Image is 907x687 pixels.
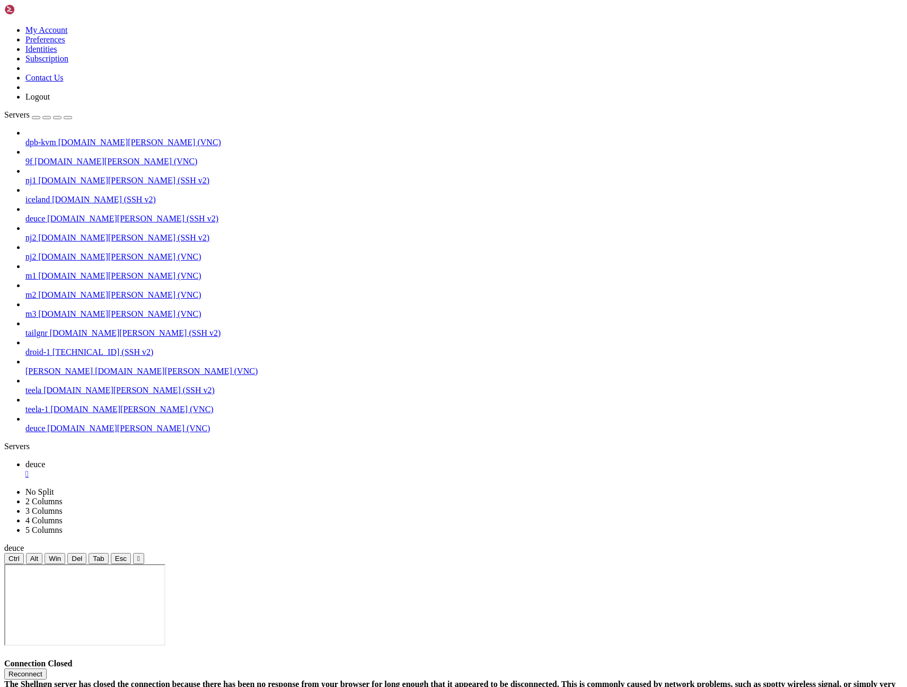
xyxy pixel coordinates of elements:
[25,424,45,433] span: deuce
[25,138,56,147] span: dpb-kvm
[26,553,43,564] button: Alt
[38,176,209,185] span: [DOMAIN_NAME][PERSON_NAME] (SSH v2)
[25,214,903,224] a: deuce [DOMAIN_NAME][PERSON_NAME] (SSH v2)
[52,347,153,356] span: [TECHNICAL_ID] (SSH v2)
[25,157,32,166] span: 9f
[25,469,903,479] a: 
[25,460,903,479] a: deuce
[51,405,214,414] span: [DOMAIN_NAME][PERSON_NAME] (VNC)
[25,252,903,262] a: nj2 [DOMAIN_NAME][PERSON_NAME] (VNC)
[25,376,903,395] li: teela [DOMAIN_NAME][PERSON_NAME] (SSH v2)
[8,555,20,563] span: Ctrl
[25,44,57,53] a: Identities
[25,338,903,357] li: droid-1 [TECHNICAL_ID] (SSH v2)
[25,204,903,224] li: deuce [DOMAIN_NAME][PERSON_NAME] (SSH v2)
[25,367,903,376] a: [PERSON_NAME] [DOMAIN_NAME][PERSON_NAME] (VNC)
[67,553,86,564] button: Del
[52,195,156,204] span: [DOMAIN_NAME] (SSH v2)
[4,543,24,552] span: deuce
[133,553,144,564] button: 
[25,357,903,376] li: [PERSON_NAME] [DOMAIN_NAME][PERSON_NAME] (VNC)
[25,290,36,299] span: m2
[25,185,903,204] li: iceland [DOMAIN_NAME] (SSH v2)
[25,252,36,261] span: nj2
[25,386,903,395] a: teela [DOMAIN_NAME][PERSON_NAME] (SSH v2)
[72,555,82,563] span: Del
[25,290,903,300] a: m2 [DOMAIN_NAME][PERSON_NAME] (VNC)
[25,195,903,204] a: iceland [DOMAIN_NAME] (SSH v2)
[25,414,903,433] li: deuce [DOMAIN_NAME][PERSON_NAME] (VNC)
[25,309,903,319] a: m3 [DOMAIN_NAME][PERSON_NAME] (VNC)
[25,516,63,525] a: 4 Columns
[25,271,903,281] a: m1 [DOMAIN_NAME][PERSON_NAME] (VNC)
[38,271,201,280] span: [DOMAIN_NAME][PERSON_NAME] (VNC)
[25,92,50,101] a: Logout
[25,309,36,318] span: m3
[25,233,36,242] span: nj2
[25,243,903,262] li: nj2 [DOMAIN_NAME][PERSON_NAME] (VNC)
[25,176,36,185] span: nj1
[4,4,65,15] img: Shellngn
[25,214,45,223] span: deuce
[25,424,903,433] a: deuce [DOMAIN_NAME][PERSON_NAME] (VNC)
[25,460,45,469] span: deuce
[25,195,50,204] span: iceland
[25,271,36,280] span: m1
[25,506,63,515] a: 3 Columns
[47,424,210,433] span: [DOMAIN_NAME][PERSON_NAME] (VNC)
[25,262,903,281] li: m1 [DOMAIN_NAME][PERSON_NAME] (VNC)
[25,300,903,319] li: m3 [DOMAIN_NAME][PERSON_NAME] (VNC)
[25,147,903,166] li: 9f [DOMAIN_NAME][PERSON_NAME] (VNC)
[111,553,131,564] button: Esc
[25,405,49,414] span: teela-1
[25,405,903,414] a: teela-1 [DOMAIN_NAME][PERSON_NAME] (VNC)
[25,54,68,63] a: Subscription
[25,157,903,166] a: 9f [DOMAIN_NAME][PERSON_NAME] (VNC)
[25,497,63,506] a: 2 Columns
[25,224,903,243] li: nj2 [DOMAIN_NAME][PERSON_NAME] (SSH v2)
[25,166,903,185] li: nj1 [DOMAIN_NAME][PERSON_NAME] (SSH v2)
[25,25,68,34] a: My Account
[25,176,903,185] a: nj1 [DOMAIN_NAME][PERSON_NAME] (SSH v2)
[50,328,221,337] span: [DOMAIN_NAME][PERSON_NAME] (SSH v2)
[30,555,39,563] span: Alt
[45,553,65,564] button: Win
[38,233,209,242] span: [DOMAIN_NAME][PERSON_NAME] (SSH v2)
[47,214,218,223] span: [DOMAIN_NAME][PERSON_NAME] (SSH v2)
[137,555,140,563] div: 
[25,233,903,243] a: nj2 [DOMAIN_NAME][PERSON_NAME] (SSH v2)
[25,328,903,338] a: tailgnr [DOMAIN_NAME][PERSON_NAME] (SSH v2)
[4,110,30,119] span: Servers
[34,157,197,166] span: [DOMAIN_NAME][PERSON_NAME] (VNC)
[89,553,109,564] button: Tab
[38,309,201,318] span: [DOMAIN_NAME][PERSON_NAME] (VNC)
[25,281,903,300] li: m2 [DOMAIN_NAME][PERSON_NAME] (VNC)
[93,555,104,563] span: Tab
[25,487,54,496] a: No Split
[25,73,64,82] a: Contact Us
[25,395,903,414] li: teela-1 [DOMAIN_NAME][PERSON_NAME] (VNC)
[25,328,48,337] span: tailgnr
[25,367,93,376] span: [PERSON_NAME]
[49,555,61,563] span: Win
[95,367,258,376] span: [DOMAIN_NAME][PERSON_NAME] (VNC)
[25,138,903,147] a: dpb-kvm [DOMAIN_NAME][PERSON_NAME] (VNC)
[25,525,63,534] a: 5 Columns
[38,290,201,299] span: [DOMAIN_NAME][PERSON_NAME] (VNC)
[25,347,50,356] span: droid-1
[43,386,215,395] span: [DOMAIN_NAME][PERSON_NAME] (SSH v2)
[25,319,903,338] li: tailgnr [DOMAIN_NAME][PERSON_NAME] (SSH v2)
[4,553,24,564] button: Ctrl
[4,442,903,451] div: Servers
[38,252,201,261] span: [DOMAIN_NAME][PERSON_NAME] (VNC)
[4,659,72,668] span: Connection Closed
[25,347,903,357] a: droid-1 [TECHNICAL_ID] (SSH v2)
[25,128,903,147] li: dpb-kvm [DOMAIN_NAME][PERSON_NAME] (VNC)
[25,35,65,44] a: Preferences
[4,668,47,680] button: Reconnect
[25,386,41,395] span: teela
[4,110,72,119] a: Servers
[115,555,127,563] span: Esc
[58,138,221,147] span: [DOMAIN_NAME][PERSON_NAME] (VNC)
